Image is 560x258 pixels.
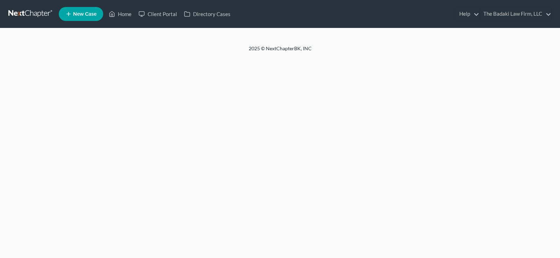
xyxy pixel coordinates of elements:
a: The Badaki Law Firm, LLC [480,8,551,20]
a: Client Portal [135,8,180,20]
a: Help [456,8,479,20]
new-legal-case-button: New Case [59,7,103,21]
div: 2025 © NextChapterBK, INC [81,45,480,58]
a: Directory Cases [180,8,234,20]
a: Home [105,8,135,20]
